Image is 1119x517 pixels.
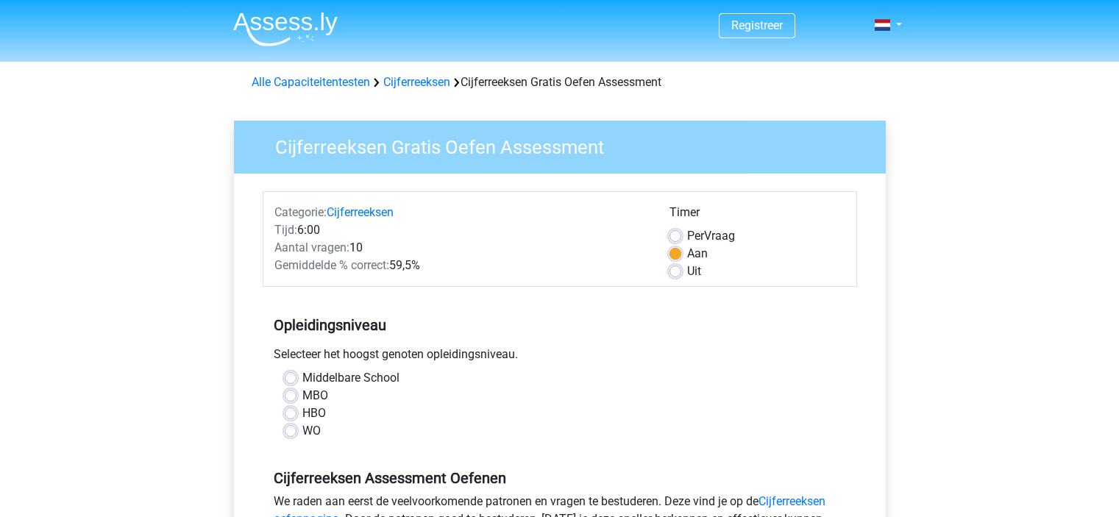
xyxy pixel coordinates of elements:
a: Cijferreeksen [327,205,394,219]
div: 10 [263,239,658,257]
label: Vraag [687,227,735,245]
span: Per [687,229,704,243]
span: Tijd: [274,223,297,237]
a: Cijferreeksen [383,75,450,89]
div: Cijferreeksen Gratis Oefen Assessment [246,74,874,91]
div: 59,5% [263,257,658,274]
label: Middelbare School [302,369,399,387]
span: Gemiddelde % correct: [274,258,389,272]
label: Uit [687,263,701,280]
div: Timer [669,204,845,227]
span: Aantal vragen: [274,240,349,254]
label: Aan [687,245,708,263]
img: Assessly [233,12,338,46]
label: MBO [302,387,328,404]
h3: Cijferreeksen Gratis Oefen Assessment [257,130,875,159]
label: WO [302,422,321,440]
h5: Opleidingsniveau [274,310,846,340]
div: 6:00 [263,221,658,239]
a: Alle Capaciteitentesten [252,75,370,89]
div: Selecteer het hoogst genoten opleidingsniveau. [263,346,857,369]
label: HBO [302,404,326,422]
h5: Cijferreeksen Assessment Oefenen [274,469,846,487]
span: Categorie: [274,205,327,219]
a: Registreer [731,18,783,32]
